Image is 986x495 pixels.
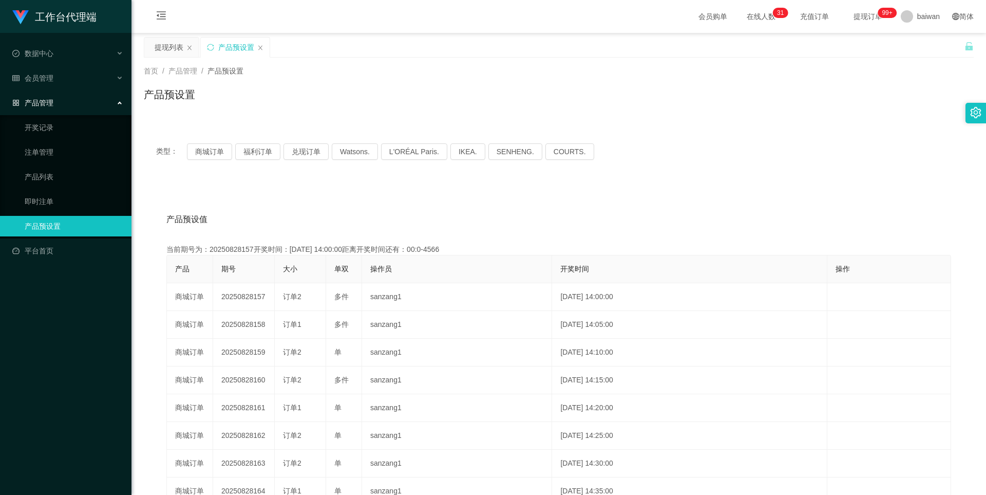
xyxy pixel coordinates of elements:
span: 单 [334,459,342,467]
i: 图标: unlock [964,42,974,51]
i: 图标: close [186,45,193,51]
i: 图标: global [952,13,959,20]
i: 图标: setting [970,107,981,118]
span: 订单2 [283,459,301,467]
span: 订单1 [283,487,301,495]
td: [DATE] 14:25:00 [552,422,827,450]
td: 20250828157 [213,283,275,311]
span: 订单1 [283,320,301,328]
span: 单 [334,431,342,439]
td: [DATE] 14:00:00 [552,283,827,311]
span: 产品预设值 [166,213,207,226]
i: 图标: table [12,75,20,82]
i: 图标: close [257,45,263,51]
span: 会员管理 [12,74,53,82]
span: 操作员 [370,265,392,273]
div: 提现列表 [155,38,183,57]
sup: 988 [878,8,896,18]
td: sanzang1 [362,311,552,339]
i: 图标: appstore-o [12,99,20,106]
td: [DATE] 14:05:00 [552,311,827,339]
a: 产品预设置 [25,216,123,236]
td: sanzang1 [362,283,552,311]
span: 操作 [836,265,850,273]
span: 开奖时间 [560,265,589,273]
td: sanzang1 [362,366,552,394]
img: logo.9652507e.png [12,10,29,25]
td: 商城订单 [167,422,213,450]
td: sanzang1 [362,339,552,366]
span: 提现订单 [848,13,887,20]
td: 20250828163 [213,450,275,478]
td: 20250828159 [213,339,275,366]
span: 产品管理 [168,67,197,75]
p: 3 [777,8,781,18]
span: 订单2 [283,431,301,439]
td: sanzang1 [362,422,552,450]
span: 单 [334,487,342,495]
button: SENHENG. [488,143,542,160]
td: 20250828158 [213,311,275,339]
span: 大小 [283,265,297,273]
div: 产品预设置 [218,38,254,57]
td: 20250828161 [213,394,275,422]
span: 订单1 [283,404,301,412]
td: 商城订单 [167,311,213,339]
td: sanzang1 [362,394,552,422]
i: 图标: menu-fold [144,1,179,33]
span: 产品预设置 [207,67,243,75]
td: [DATE] 14:30:00 [552,450,827,478]
sup: 31 [773,8,788,18]
button: 商城订单 [187,143,232,160]
span: / [162,67,164,75]
td: 商城订单 [167,450,213,478]
span: 产品管理 [12,99,53,107]
td: 20250828160 [213,366,275,394]
td: 商城订单 [167,339,213,366]
button: COURTS. [545,143,594,160]
span: 单 [334,348,342,356]
span: 数据中心 [12,49,53,58]
span: 产品 [175,265,189,273]
a: 注单管理 [25,142,123,162]
i: 图标: check-circle-o [12,50,20,57]
span: 首页 [144,67,158,75]
span: 多件 [334,376,349,384]
span: 订单2 [283,376,301,384]
span: 类型： [156,143,187,160]
h1: 工作台代理端 [35,1,97,33]
button: IKEA. [450,143,485,160]
span: 期号 [221,265,236,273]
p: 1 [781,8,784,18]
span: 订单2 [283,348,301,356]
button: 福利订单 [235,143,280,160]
i: 图标: sync [207,44,214,51]
div: 当前期号为：20250828157开奖时间：[DATE] 14:00:00距离开奖时间还有：00:0-4566 [166,244,951,255]
span: 单双 [334,265,349,273]
span: 单 [334,404,342,412]
a: 开奖记录 [25,117,123,138]
button: 兑现订单 [283,143,329,160]
td: 20250828162 [213,422,275,450]
td: 商城订单 [167,394,213,422]
span: 订单2 [283,292,301,301]
button: Watsons. [332,143,378,160]
td: sanzang1 [362,450,552,478]
a: 产品列表 [25,167,123,187]
td: 商城订单 [167,366,213,394]
td: [DATE] 14:20:00 [552,394,827,422]
td: [DATE] 14:10:00 [552,339,827,366]
a: 图标: dashboard平台首页 [12,241,123,261]
h1: 产品预设置 [144,87,195,102]
td: [DATE] 14:15:00 [552,366,827,394]
span: 充值订单 [795,13,834,20]
a: 工作台代理端 [12,12,97,21]
span: 多件 [334,320,349,328]
span: 在线人数 [742,13,781,20]
button: L'ORÉAL Paris. [381,143,447,160]
td: 商城订单 [167,283,213,311]
span: / [201,67,203,75]
span: 多件 [334,292,349,301]
a: 即时注单 [25,191,123,212]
